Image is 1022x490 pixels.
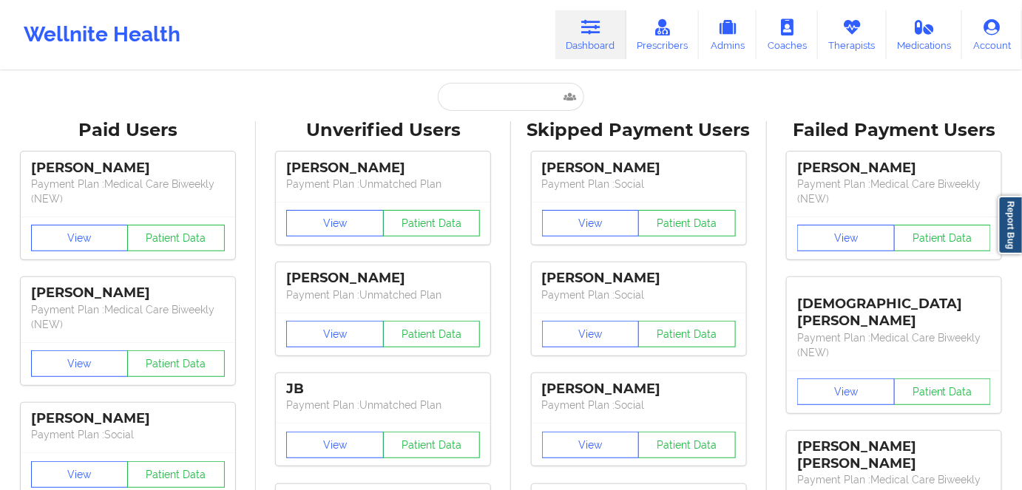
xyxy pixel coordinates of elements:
a: Therapists [818,10,887,59]
a: Medications [887,10,963,59]
div: [PERSON_NAME] [286,270,480,287]
div: [PERSON_NAME] [31,160,225,177]
div: [PERSON_NAME] [542,270,736,287]
div: [PERSON_NAME] [31,410,225,427]
p: Payment Plan : Unmatched Plan [286,398,480,412]
p: Payment Plan : Social [542,177,736,191]
button: Patient Data [383,210,481,237]
p: Payment Plan : Social [542,287,736,302]
button: View [542,210,640,237]
button: Patient Data [638,321,736,347]
p: Payment Plan : Medical Care Biweekly (NEW) [797,330,991,360]
button: Patient Data [127,350,225,377]
div: [DEMOGRAPHIC_DATA][PERSON_NAME] [797,285,991,330]
a: Admins [699,10,757,59]
div: JB [286,381,480,398]
a: Coaches [757,10,818,59]
p: Payment Plan : Social [31,427,225,442]
button: Patient Data [383,321,481,347]
a: Account [962,10,1022,59]
button: View [286,321,384,347]
p: Payment Plan : Medical Care Biweekly (NEW) [797,177,991,206]
p: Payment Plan : Social [542,398,736,412]
p: Payment Plan : Medical Care Biweekly (NEW) [31,177,225,206]
div: Skipped Payment Users [521,119,757,142]
button: View [542,321,640,347]
button: Patient Data [894,378,992,405]
div: [PERSON_NAME] [31,285,225,302]
div: Failed Payment Users [777,119,1012,142]
a: Prescribers [626,10,700,59]
button: View [542,432,640,458]
button: View [797,225,895,251]
a: Dashboard [555,10,626,59]
button: Patient Data [127,461,225,488]
p: Payment Plan : Unmatched Plan [286,177,480,191]
div: Unverified Users [266,119,501,142]
button: Patient Data [638,210,736,237]
button: Patient Data [383,432,481,458]
p: Payment Plan : Unmatched Plan [286,287,480,302]
button: View [31,350,129,377]
div: [PERSON_NAME] [PERSON_NAME] [797,438,991,472]
button: View [286,210,384,237]
div: [PERSON_NAME] [542,381,736,398]
div: [PERSON_NAME] [286,160,480,177]
button: View [31,225,129,251]
button: View [797,378,895,405]
button: View [31,461,129,488]
button: Patient Data [127,225,225,251]
div: [PERSON_NAME] [797,160,991,177]
a: Report Bug [998,196,1022,254]
button: Patient Data [894,225,992,251]
p: Payment Plan : Medical Care Biweekly (NEW) [31,302,225,332]
button: View [286,432,384,458]
div: [PERSON_NAME] [542,160,736,177]
div: Paid Users [10,119,246,142]
button: Patient Data [638,432,736,458]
